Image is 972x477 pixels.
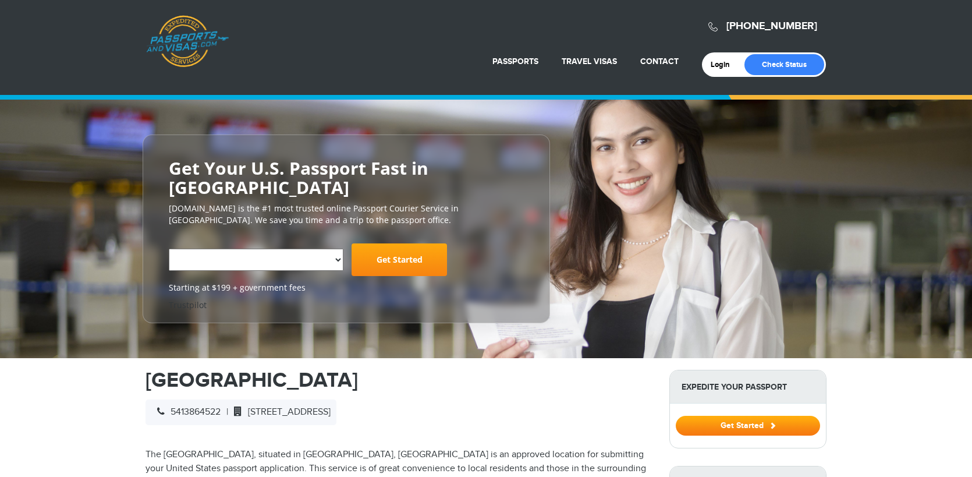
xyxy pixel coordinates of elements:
p: [DOMAIN_NAME] is the #1 most trusted online Passport Courier Service in [GEOGRAPHIC_DATA]. We sav... [169,203,524,226]
h2: Get Your U.S. Passport Fast in [GEOGRAPHIC_DATA] [169,158,524,197]
span: [STREET_ADDRESS] [228,407,331,418]
a: Trustpilot [169,299,207,310]
h1: [GEOGRAPHIC_DATA] [146,370,652,391]
span: Starting at $199 + government fees [169,282,524,294]
a: Passports [492,56,538,66]
a: Check Status [744,54,824,75]
div: | [146,400,336,425]
button: Get Started [676,416,820,436]
span: 5413864522 [151,407,221,418]
a: Get Started [676,421,820,430]
a: [PHONE_NUMBER] [726,20,817,33]
a: Contact [640,56,679,66]
strong: Expedite Your Passport [670,370,826,404]
a: Passports & [DOMAIN_NAME] [146,15,229,68]
a: Login [711,60,738,69]
a: Travel Visas [562,56,617,66]
a: Get Started [352,243,447,276]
